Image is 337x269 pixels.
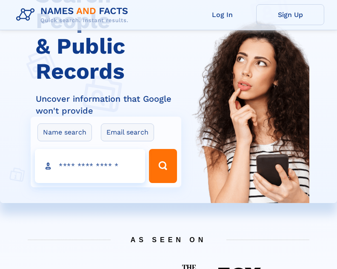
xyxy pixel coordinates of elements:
a: Log In [188,4,256,25]
input: search input [35,149,145,183]
span: AS SEEN ON [15,226,322,254]
a: Sign Up [256,4,324,25]
button: Search Button [149,149,177,183]
label: Email search [101,123,154,141]
label: Name search [37,123,92,141]
img: Logo Names and Facts [13,3,135,26]
div: Uncover information that Google won't provide [36,93,186,117]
